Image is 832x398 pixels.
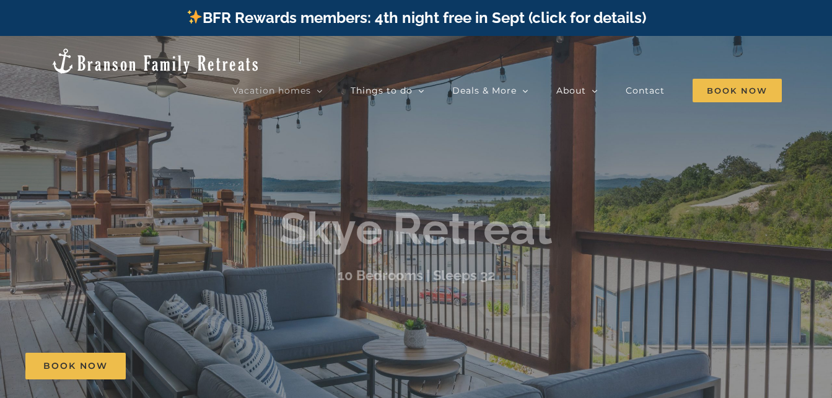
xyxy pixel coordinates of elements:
a: Deals & More [452,78,528,103]
a: Book Now [25,353,126,379]
b: Skye Retreat [279,202,553,255]
h3: 10 Bedrooms | Sleeps 32 [338,267,495,283]
span: Deals & More [452,86,517,95]
span: Contact [626,86,665,95]
a: About [556,78,598,103]
img: ✨ [187,9,202,24]
a: Vacation homes [232,78,323,103]
span: About [556,86,586,95]
img: Branson Family Retreats Logo [50,47,260,75]
a: Things to do [351,78,424,103]
span: Book Now [43,361,108,371]
span: Book Now [693,79,782,102]
a: Contact [626,78,665,103]
span: Things to do [351,86,413,95]
span: Vacation homes [232,86,311,95]
nav: Main Menu [232,78,782,103]
a: BFR Rewards members: 4th night free in Sept (click for details) [186,9,646,27]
